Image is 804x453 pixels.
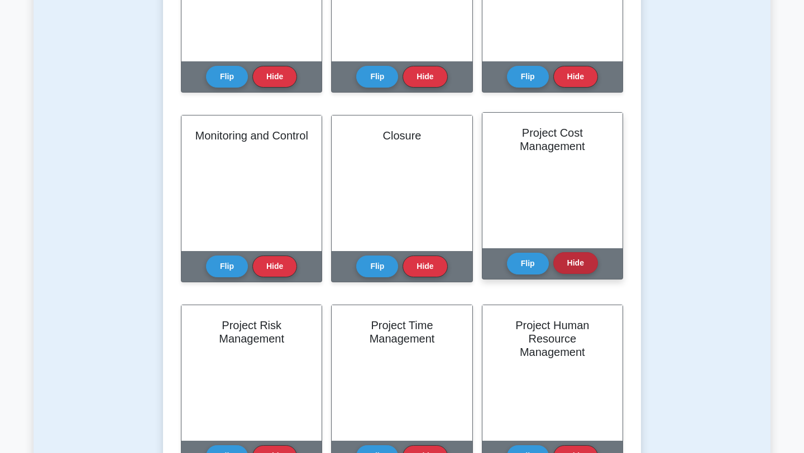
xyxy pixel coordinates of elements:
[403,66,447,88] button: Hide
[496,319,609,359] h2: Project Human Resource Management
[403,256,447,277] button: Hide
[356,256,398,277] button: Flip
[356,66,398,88] button: Flip
[252,66,297,88] button: Hide
[507,66,549,88] button: Flip
[206,66,248,88] button: Flip
[206,256,248,277] button: Flip
[496,126,609,153] h2: Project Cost Management
[252,256,297,277] button: Hide
[507,253,549,274] button: Flip
[195,129,308,142] h2: Monitoring and Control
[195,319,308,345] h2: Project Risk Management
[345,319,458,345] h2: Project Time Management
[553,252,598,274] button: Hide
[345,129,458,142] h2: Closure
[553,66,598,88] button: Hide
